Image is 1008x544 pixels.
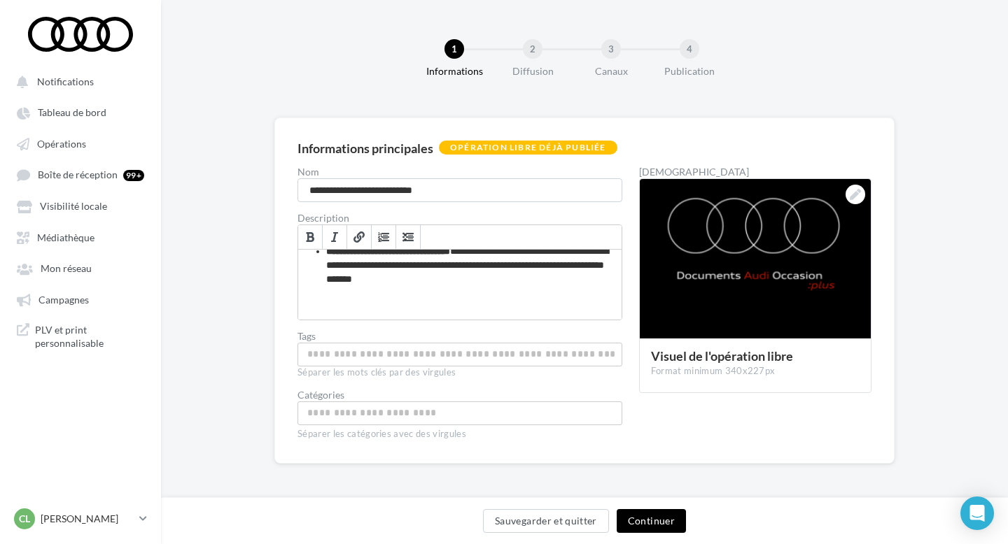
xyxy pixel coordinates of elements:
div: Open Intercom Messenger [960,496,994,530]
a: Médiathèque [8,224,153,250]
a: Italique (⌘+I) [323,225,347,249]
span: Notifications [37,76,94,87]
input: Choisissez une catégorie [301,405,619,421]
div: 3 [601,39,621,59]
button: Continuer [617,509,686,533]
label: Tags [297,331,622,341]
div: 4 [680,39,699,59]
a: Visibilité locale [8,193,153,218]
div: Informations [409,64,499,78]
div: Choisissez une catégorie [297,401,622,425]
input: Permet aux affiliés de trouver l'opération libre plus facilement [301,346,619,362]
div: 1 [444,39,464,59]
a: PLV et print personnalisable [8,317,153,356]
a: Tableau de bord [8,99,153,124]
div: [DEMOGRAPHIC_DATA] [639,167,871,177]
span: Cl [19,512,30,526]
div: Séparer les catégories avec des virgules [297,425,622,441]
a: Lien [347,225,372,249]
span: PLV et print personnalisable [35,323,144,350]
span: Médiathèque [37,231,94,243]
a: Insérer/Supprimer une liste numérotée [372,225,396,249]
a: Boîte de réception 99+ [8,162,153,187]
div: Permet aux affiliés de trouver l'opération libre plus facilement [297,343,622,366]
span: Opérations [37,138,86,150]
div: Informations principales [297,142,433,155]
div: Catégories [297,390,622,400]
span: Tableau de bord [38,107,106,119]
label: Nom [297,167,622,177]
a: Insérer/Supprimer une liste à puces [396,225,421,249]
div: Opération libre déjà publiée [439,141,617,155]
span: Boîte de réception [38,169,118,181]
a: Cl [PERSON_NAME] [11,506,150,532]
span: Visibilité locale [40,201,107,213]
button: Sauvegarder et quitter [483,509,609,533]
div: Publication [645,64,734,78]
div: Canaux [566,64,656,78]
button: Notifications [8,69,147,94]
div: Diffusion [488,64,577,78]
a: Campagnes [8,287,153,312]
div: Séparer les mots clés par des virgules [297,366,622,379]
span: Campagnes [38,294,89,306]
div: Permet de préciser les enjeux de la campagne à vos affiliés [298,250,622,320]
a: Gras (⌘+B) [298,225,323,249]
div: 99+ [123,170,144,181]
div: Visuel de l'opération libre [651,350,860,362]
p: [PERSON_NAME] [41,512,134,526]
label: Description [297,213,622,223]
a: Opérations [8,131,153,156]
span: Mon réseau [41,263,92,275]
a: Mon réseau [8,255,153,280]
div: Format minimum 340x227px [651,365,860,378]
div: 2 [523,39,542,59]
